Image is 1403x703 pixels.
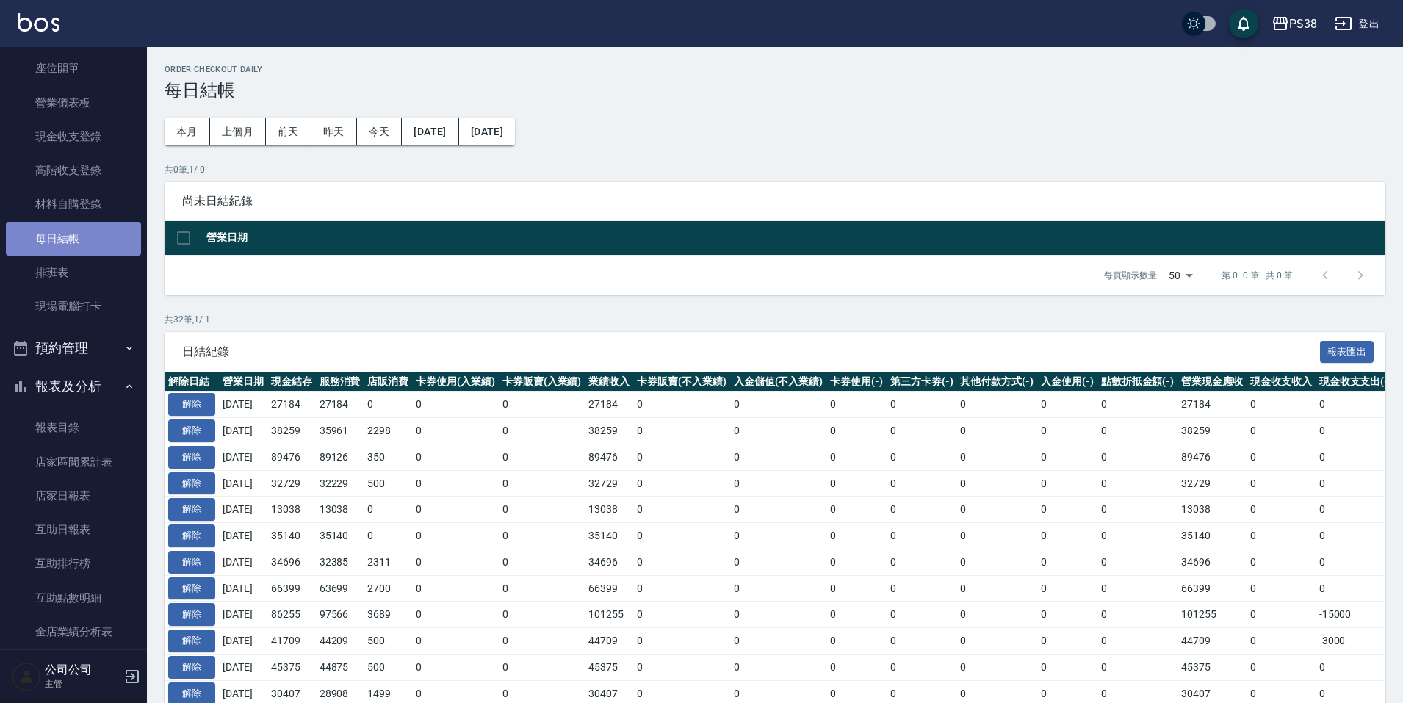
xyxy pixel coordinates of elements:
[1163,256,1198,295] div: 50
[1037,444,1097,470] td: 0
[499,654,585,680] td: 0
[267,602,316,628] td: 86255
[1316,444,1396,470] td: 0
[267,392,316,418] td: 27184
[210,118,266,145] button: 上個月
[956,470,1037,497] td: 0
[219,372,267,392] th: 營業日期
[364,575,412,602] td: 2700
[412,470,499,497] td: 0
[219,628,267,655] td: [DATE]
[887,470,957,497] td: 0
[412,497,499,523] td: 0
[364,602,412,628] td: 3689
[1097,470,1178,497] td: 0
[826,444,887,470] td: 0
[1329,10,1385,37] button: 登出
[730,654,827,680] td: 0
[364,418,412,444] td: 2298
[168,472,215,495] button: 解除
[316,575,364,602] td: 63699
[165,313,1385,326] p: 共 32 筆, 1 / 1
[364,392,412,418] td: 0
[412,392,499,418] td: 0
[585,418,633,444] td: 38259
[633,392,730,418] td: 0
[412,444,499,470] td: 0
[168,656,215,679] button: 解除
[1037,654,1097,680] td: 0
[1247,628,1316,655] td: 0
[1097,372,1178,392] th: 點數折抵金額(-)
[730,575,827,602] td: 0
[1316,523,1396,549] td: 0
[45,677,120,691] p: 主管
[1177,523,1247,549] td: 35140
[412,549,499,575] td: 0
[826,372,887,392] th: 卡券使用(-)
[585,549,633,575] td: 34696
[887,392,957,418] td: 0
[887,497,957,523] td: 0
[168,419,215,442] button: 解除
[1177,575,1247,602] td: 66399
[6,154,141,187] a: 高階收支登錄
[499,372,585,392] th: 卡券販賣(入業績)
[1316,549,1396,575] td: 0
[168,498,215,521] button: 解除
[1097,418,1178,444] td: 0
[6,86,141,120] a: 營業儀表板
[1037,602,1097,628] td: 0
[168,446,215,469] button: 解除
[826,523,887,549] td: 0
[730,549,827,575] td: 0
[1097,523,1178,549] td: 0
[826,392,887,418] td: 0
[1316,575,1396,602] td: 0
[585,654,633,680] td: 45375
[219,444,267,470] td: [DATE]
[730,470,827,497] td: 0
[730,497,827,523] td: 0
[219,575,267,602] td: [DATE]
[887,372,957,392] th: 第三方卡券(-)
[168,630,215,652] button: 解除
[412,602,499,628] td: 0
[887,575,957,602] td: 0
[219,654,267,680] td: [DATE]
[316,628,364,655] td: 44209
[6,649,141,682] a: 設計師日報表
[585,523,633,549] td: 35140
[1097,549,1178,575] td: 0
[1316,470,1396,497] td: 0
[826,575,887,602] td: 0
[887,523,957,549] td: 0
[1222,269,1293,282] p: 第 0–0 筆 共 0 筆
[412,628,499,655] td: 0
[45,663,120,677] h5: 公司公司
[267,549,316,575] td: 34696
[1316,497,1396,523] td: 0
[267,523,316,549] td: 35140
[499,418,585,444] td: 0
[6,289,141,323] a: 現場電腦打卡
[267,418,316,444] td: 38259
[499,602,585,628] td: 0
[6,367,141,405] button: 報表及分析
[633,654,730,680] td: 0
[826,497,887,523] td: 0
[6,479,141,513] a: 店家日報表
[219,392,267,418] td: [DATE]
[499,444,585,470] td: 0
[168,524,215,547] button: 解除
[1247,523,1316,549] td: 0
[1037,523,1097,549] td: 0
[1177,444,1247,470] td: 89476
[316,392,364,418] td: 27184
[316,444,364,470] td: 89126
[364,444,412,470] td: 350
[633,418,730,444] td: 0
[633,602,730,628] td: 0
[499,628,585,655] td: 0
[316,497,364,523] td: 13038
